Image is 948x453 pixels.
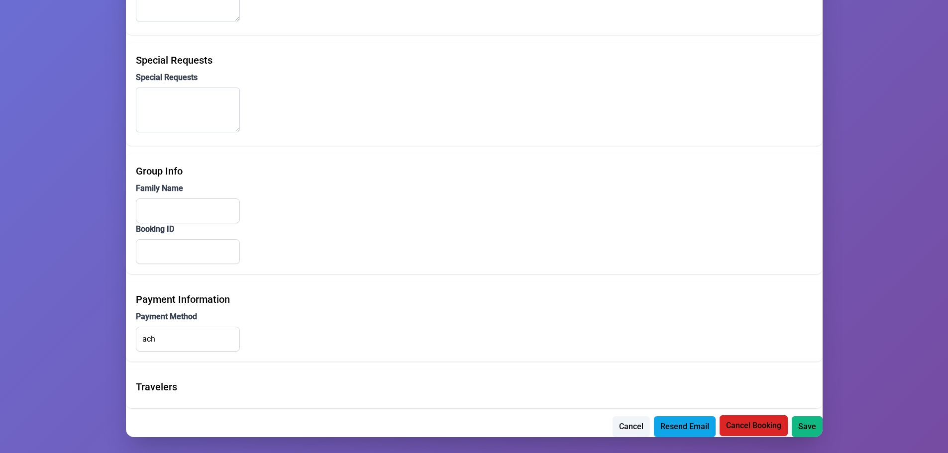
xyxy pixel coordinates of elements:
div: Travelers [136,379,813,394]
span: Resend Email [660,421,709,433]
span: Cancel Booking [726,420,781,432]
button: Resend Email [654,416,716,437]
label: Booking ID [136,223,813,235]
span: Cancel [619,421,643,433]
label: Payment Method [136,311,813,323]
div: Payment Information [136,292,813,307]
div: Group Info [136,164,813,179]
label: Family Name [136,182,813,194]
span: Save [798,421,816,433]
button: Cancel Booking [720,415,788,436]
div: Special Requests [136,53,813,68]
button: Cancel [613,416,650,437]
label: Special Requests [136,72,813,84]
button: Save [792,416,823,437]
